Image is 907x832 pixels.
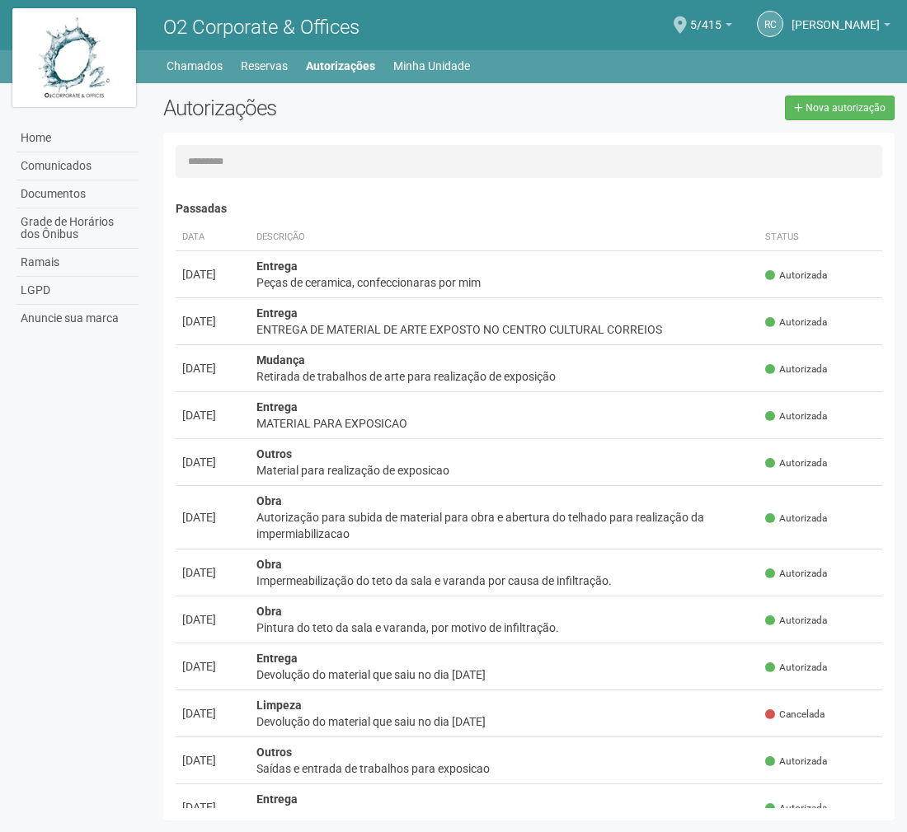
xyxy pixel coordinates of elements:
[16,124,139,152] a: Home
[182,454,243,470] div: [DATE]
[256,259,298,273] strong: Entrega
[765,708,825,722] span: Cancelada
[690,21,732,34] a: 5/415
[757,11,783,37] a: RC
[256,447,292,460] strong: Outros
[256,353,305,367] strong: Mudança
[765,512,827,526] span: Autorizada
[163,16,360,39] span: O2 Corporate & Offices
[306,54,375,77] a: Autorizações
[182,752,243,769] div: [DATE]
[765,755,827,769] span: Autorizada
[256,368,752,385] div: Retirada de trabalhos de arte para realização de exposição
[182,266,243,283] div: [DATE]
[256,462,752,479] div: Material para realização de exposicao
[16,180,139,208] a: Documentos
[256,652,298,665] strong: Entrega
[759,224,882,251] th: Status
[167,54,223,77] a: Chamados
[792,21,891,34] a: [PERSON_NAME]
[765,456,827,470] span: Autorizada
[256,746,292,759] strong: Outros
[182,509,243,526] div: [DATE]
[765,802,827,816] span: Autorizada
[182,705,243,722] div: [DATE]
[765,269,827,283] span: Autorizada
[256,494,282,507] strong: Obra
[182,360,243,376] div: [DATE]
[182,564,243,581] div: [DATE]
[16,208,139,249] a: Grade de Horários dos Ônibus
[182,313,243,330] div: [DATE]
[16,152,139,180] a: Comunicados
[256,792,298,806] strong: Entrega
[256,274,752,291] div: Peças de ceramica, confeccionaras por mim
[256,415,752,432] div: MATERIAL PARA EXPOSICAO
[182,658,243,675] div: [DATE]
[176,224,250,251] th: Data
[182,799,243,816] div: [DATE]
[256,306,298,320] strong: Entrega
[792,2,880,31] span: Raquel Carvalho Vieira
[765,362,827,376] span: Autorizada
[250,224,759,251] th: Descrição
[256,713,752,730] div: Devolução do material que saiu no dia [DATE]
[256,573,752,589] div: Impermeabilização do teto da sala e varanda por causa de infiltração.
[765,614,827,628] span: Autorizada
[182,407,243,423] div: [DATE]
[163,96,516,120] h2: Autorizações
[256,321,752,338] div: ENTREGA DE MATERIAL DE ARTE EXPOSTO NO CENTRO CULTURAL CORREIOS
[241,54,288,77] a: Reservas
[256,666,752,683] div: Devolução do material que saiu no dia [DATE]
[765,567,827,581] span: Autorizada
[765,316,827,330] span: Autorizada
[256,605,282,618] strong: Obra
[256,558,282,571] strong: Obra
[176,203,882,215] h4: Passadas
[16,277,139,305] a: LGPD
[393,54,470,77] a: Minha Unidade
[256,807,752,824] div: Aquisição de um banco para a sala
[16,305,139,332] a: Anuncie sua marca
[690,2,721,31] span: 5/415
[765,661,827,675] span: Autorizada
[806,102,886,114] span: Nova autorização
[182,611,243,628] div: [DATE]
[256,619,752,636] div: Pintura do teto da sala e varanda, por motivo de infiltração.
[256,760,752,777] div: Saídas e entrada de trabalhos para exposicao
[765,409,827,423] span: Autorizada
[256,509,752,542] div: Autorização para subida de material para obra e abertura do telhado para realização da impermiabi...
[12,8,136,107] img: logo.jpg
[785,96,895,120] a: Nova autorização
[256,400,298,414] strong: Entrega
[16,249,139,277] a: Ramais
[256,699,302,712] strong: Limpeza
